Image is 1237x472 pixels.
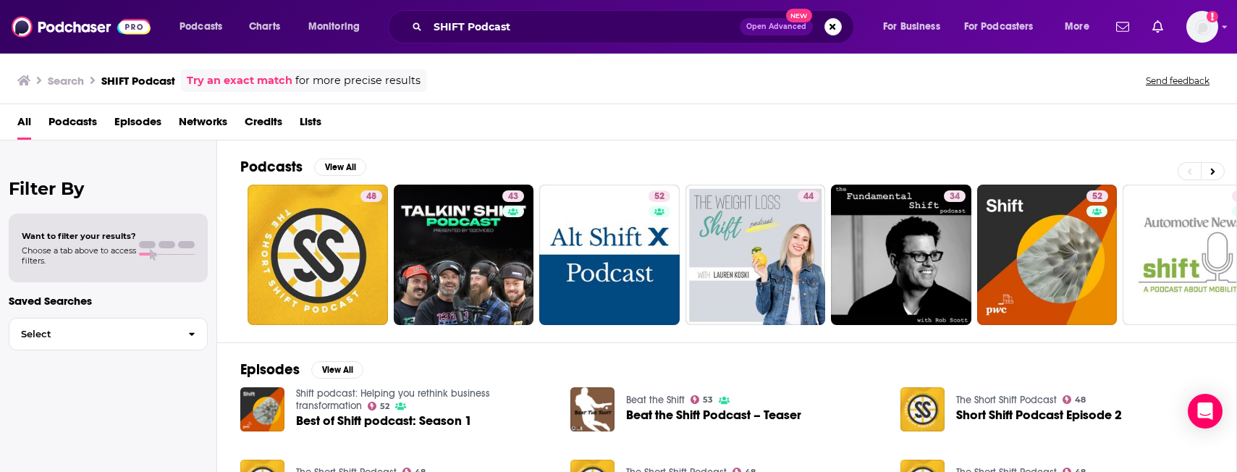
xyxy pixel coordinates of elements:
[9,329,177,339] span: Select
[48,74,84,88] h3: Search
[9,178,208,199] h2: Filter By
[944,190,966,202] a: 34
[12,13,151,41] img: Podchaser - Follow, Share and Rate Podcasts
[964,17,1034,37] span: For Podcasters
[685,185,826,325] a: 44
[626,409,801,421] a: Beat the Shift Podcast – Teaser
[169,15,241,38] button: open menu
[1186,11,1218,43] span: Logged in as saraatspark
[245,110,282,140] a: Credits
[570,387,615,431] img: Beat the Shift Podcast – Teaser
[703,397,713,403] span: 53
[298,15,379,38] button: open menu
[240,387,284,431] img: Best of Shift podcast: Season 1
[179,110,227,140] a: Networks
[654,190,664,204] span: 52
[1086,190,1108,202] a: 52
[17,110,31,140] a: All
[1075,397,1086,403] span: 48
[296,387,490,412] a: Shift podcast: Helping you rethink business transformation
[428,15,740,38] input: Search podcasts, credits, & more...
[1110,14,1135,39] a: Show notifications dropdown
[249,17,280,37] span: Charts
[873,15,958,38] button: open menu
[22,245,136,266] span: Choose a tab above to access filters.
[740,18,813,35] button: Open AdvancedNew
[502,190,524,202] a: 43
[883,17,940,37] span: For Business
[295,72,421,89] span: for more precise results
[48,110,97,140] a: Podcasts
[240,158,366,176] a: PodcastsView All
[101,74,175,88] h3: SHIFT Podcast
[508,190,518,204] span: 43
[240,361,300,379] h2: Episodes
[114,110,161,140] a: Episodes
[240,361,363,379] a: EpisodesView All
[314,159,366,176] button: View All
[950,190,960,204] span: 34
[1092,190,1102,204] span: 52
[1186,11,1218,43] img: User Profile
[300,110,321,140] a: Lists
[1065,17,1089,37] span: More
[746,23,806,30] span: Open Advanced
[691,395,714,404] a: 53
[956,394,1057,406] a: The Short Shift Podcast
[798,190,819,202] a: 44
[360,190,382,202] a: 48
[240,158,303,176] h2: Podcasts
[296,415,472,427] a: Best of Shift podcast: Season 1
[187,72,292,89] a: Try an exact match
[1055,15,1107,38] button: open menu
[649,190,670,202] a: 52
[977,185,1118,325] a: 52
[1186,11,1218,43] button: Show profile menu
[240,15,289,38] a: Charts
[626,394,685,406] a: Beat the Shift
[1141,75,1214,87] button: Send feedback
[368,402,390,410] a: 52
[22,231,136,241] span: Want to filter your results?
[803,190,814,204] span: 44
[394,185,534,325] a: 43
[955,15,1055,38] button: open menu
[9,318,208,350] button: Select
[831,185,971,325] a: 34
[248,185,388,325] a: 48
[380,403,389,410] span: 52
[180,17,222,37] span: Podcasts
[9,294,208,308] p: Saved Searches
[539,185,680,325] a: 52
[402,10,868,43] div: Search podcasts, credits, & more...
[1188,394,1223,429] div: Open Intercom Messenger
[956,409,1122,421] a: Short Shift Podcast Episode 2
[308,17,360,37] span: Monitoring
[366,190,376,204] span: 48
[1147,14,1169,39] a: Show notifications dropdown
[900,387,945,431] img: Short Shift Podcast Episode 2
[311,361,363,379] button: View All
[1063,395,1086,404] a: 48
[1207,11,1218,22] svg: Add a profile image
[786,9,812,22] span: New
